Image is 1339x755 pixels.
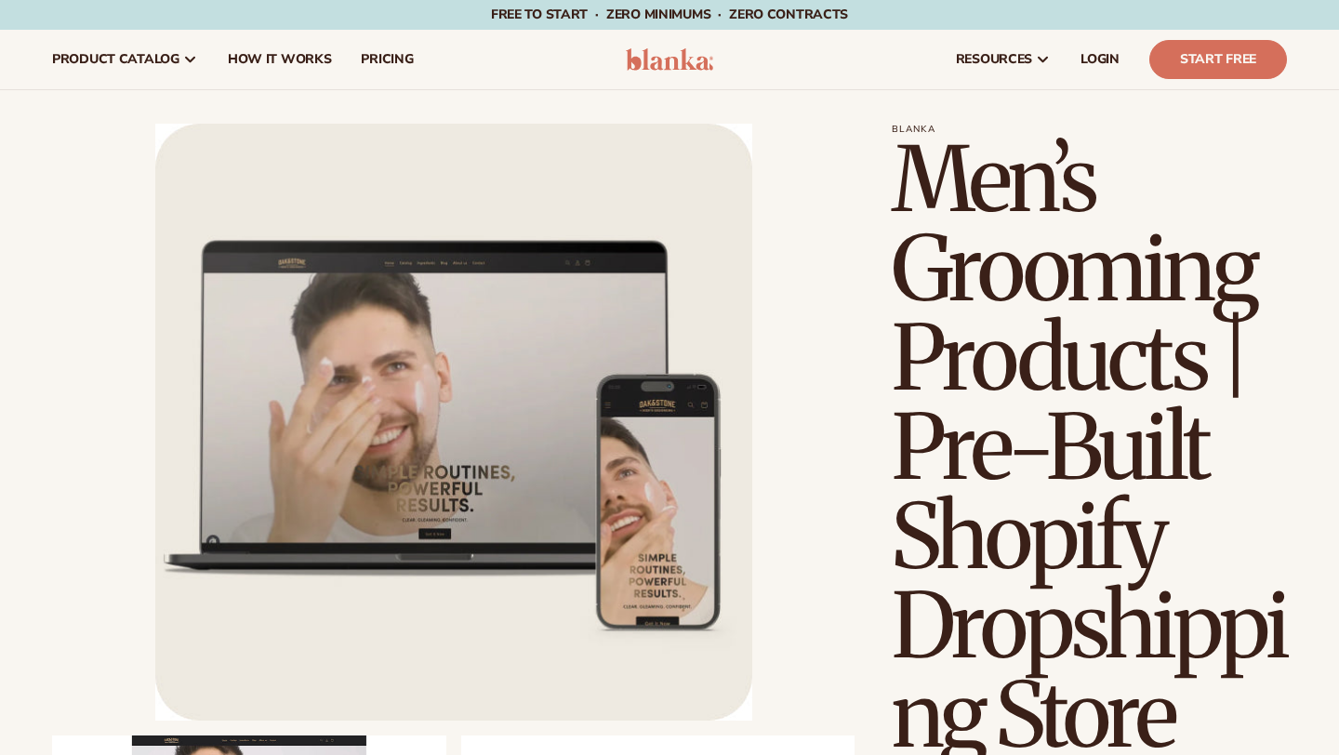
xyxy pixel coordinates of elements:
[37,30,213,89] a: product catalog
[626,48,714,71] img: logo
[228,52,332,67] span: How It Works
[941,30,1066,89] a: resources
[491,6,848,23] span: Free to start · ZERO minimums · ZERO contracts
[361,52,413,67] span: pricing
[956,52,1032,67] span: resources
[213,30,347,89] a: How It Works
[1066,30,1134,89] a: LOGIN
[52,52,179,67] span: product catalog
[1080,52,1120,67] span: LOGIN
[346,30,428,89] a: pricing
[1149,40,1287,79] a: Start Free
